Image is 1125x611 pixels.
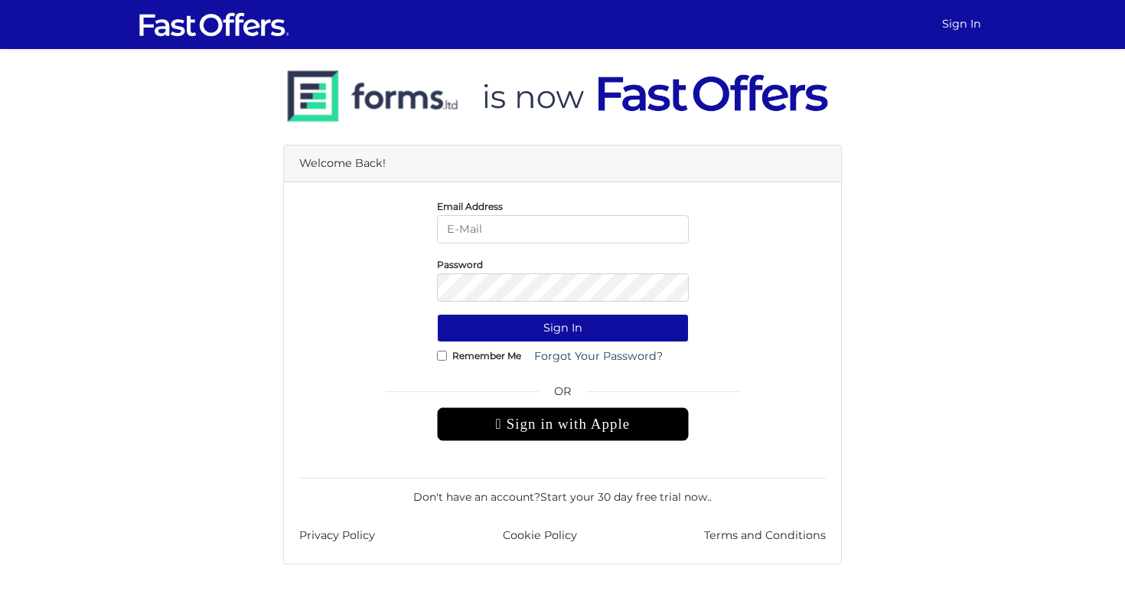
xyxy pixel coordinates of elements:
[437,407,689,441] div: Sign in with Apple
[284,145,841,182] div: Welcome Back!
[452,354,521,358] label: Remember Me
[437,204,503,208] label: Email Address
[503,527,577,544] a: Cookie Policy
[437,215,689,243] input: E-Mail
[540,490,709,504] a: Start your 30 day free trial now.
[437,263,483,266] label: Password
[437,314,689,342] button: Sign In
[299,478,826,505] div: Don't have an account? .
[437,383,689,407] span: OR
[936,9,987,39] a: Sign In
[704,527,826,544] a: Terms and Conditions
[299,527,375,544] a: Privacy Policy
[524,342,673,371] a: Forgot Your Password?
